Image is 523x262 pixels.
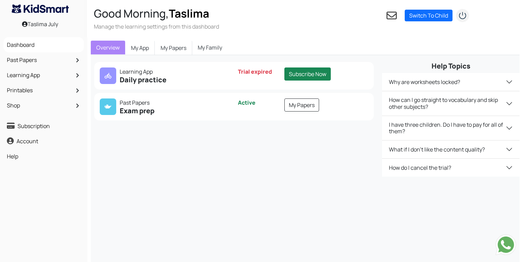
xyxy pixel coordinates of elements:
button: How can I go straight to vocabulary and skip other subjects? [382,91,520,115]
a: Past Papers [5,54,82,66]
p: Past Papers [100,98,230,107]
a: Printables [5,84,82,96]
span: Taslima [169,6,209,21]
a: Subscription [5,120,82,132]
a: My Papers [155,41,192,55]
a: My App [125,41,155,55]
h5: Help Topics [382,62,520,70]
h5: Daily practice [100,76,230,84]
h5: Exam prep [100,107,230,115]
a: Switch To Child [405,10,453,21]
a: Account [5,135,82,147]
h2: Good Morning, [94,7,219,20]
img: logout2.png [456,9,469,22]
button: What if I don't like the content quality? [382,140,520,158]
button: Why are worksheets locked? [382,73,520,91]
img: Send whatsapp message to +442080035976 [495,234,516,255]
a: Overview [91,41,125,54]
span: Active [238,99,255,106]
a: Learning App [5,69,82,81]
a: Help [5,150,82,162]
a: Dashboard [5,39,82,51]
h3: Manage the learning settings from this dashboard [94,23,219,30]
a: My Papers [284,98,319,112]
p: Learning App [100,67,230,76]
span: Trial expired [238,68,272,75]
a: Subscribe Now [284,67,331,81]
a: My Family [192,41,228,54]
button: How do I cancel the trial? [382,159,520,177]
img: KidSmart logo [12,4,69,13]
button: I have three children. Do I have to pay for all of them? [382,116,520,140]
a: Shop [5,99,82,111]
